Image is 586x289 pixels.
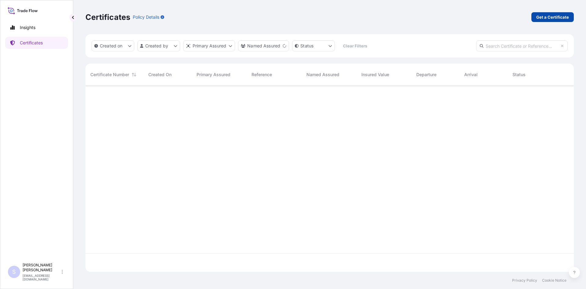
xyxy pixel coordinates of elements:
span: Reference [251,72,272,78]
a: Get a Certificate [531,12,574,22]
p: [PERSON_NAME] [PERSON_NAME] [23,263,60,272]
button: distributor Filter options [183,40,235,51]
span: Named Assured [306,72,339,78]
a: Insights [5,21,68,34]
span: Certificate Number [90,72,129,78]
p: Insights [20,24,35,31]
a: Cookie Notice [542,278,566,283]
button: createdOn Filter options [92,40,134,51]
span: Departure [416,72,436,78]
input: Search Certificate or Reference... [476,40,568,51]
p: Get a Certificate [536,14,569,20]
p: Certificates [85,12,130,22]
a: Certificates [5,37,68,49]
span: Created On [148,72,172,78]
p: Clear Filters [343,43,367,49]
p: [EMAIL_ADDRESS][DOMAIN_NAME] [23,274,60,281]
span: Status [512,72,526,78]
span: Arrival [464,72,478,78]
button: certificateStatus Filter options [292,40,335,51]
p: Policy Details [133,14,159,20]
a: Privacy Policy [512,278,537,283]
span: S [12,269,16,275]
p: Certificates [20,40,43,46]
button: cargoOwner Filter options [238,40,289,51]
button: Sort [130,71,138,78]
button: createdBy Filter options [137,40,180,51]
p: Named Assured [247,43,280,49]
button: Clear Filters [338,41,372,51]
p: Created by [145,43,168,49]
p: Status [300,43,313,49]
span: Primary Assured [197,72,230,78]
p: Primary Assured [193,43,226,49]
p: Created on [100,43,123,49]
span: Insured Value [361,72,389,78]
